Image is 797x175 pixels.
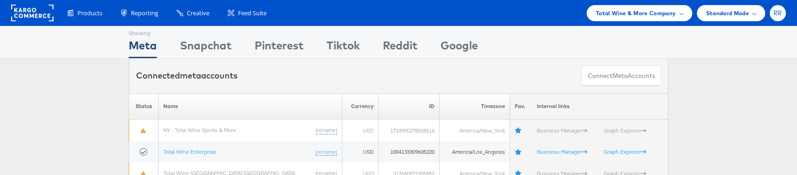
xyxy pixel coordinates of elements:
a: Graph Explorer [604,127,646,134]
td: 1714900278528516 [379,120,440,141]
div: Showing [129,26,157,37]
div: Meta [129,37,157,58]
th: Timezone [439,93,510,120]
th: ID [379,93,440,120]
span: Feed Suite [238,9,267,18]
span: meta [613,72,628,80]
th: Name [159,93,342,120]
td: 1004133309605220 [379,141,440,163]
a: (rename) [315,148,337,156]
div: Snapchat [180,37,232,58]
span: Total Wine & More Company [596,8,676,18]
td: America/New_York [439,120,510,141]
a: Business Manager [537,127,587,134]
button: ConnectmetaAccounts [582,66,661,86]
span: Creative [187,9,209,18]
span: Products [77,9,102,18]
span: Reporting [131,9,158,18]
div: Reddit [383,37,417,58]
span: Standard Mode [706,8,749,18]
div: Connected accounts [136,70,238,82]
a: Graph Explorer [604,148,646,155]
td: America/Los_Angeles [439,141,510,163]
th: Currency [342,93,379,120]
span: meta [180,70,201,81]
a: Business Manager [537,148,587,155]
div: Google [440,37,478,58]
span: RR [773,10,782,16]
th: Status [129,93,159,120]
a: Total Wine Enterprise [163,148,216,155]
td: USD [342,141,379,163]
td: USD [342,120,379,141]
a: (rename) [315,127,337,134]
a: NY - Total Wine Spirits & More [163,127,236,133]
div: Tiktok [327,37,360,58]
div: Pinterest [255,37,303,58]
